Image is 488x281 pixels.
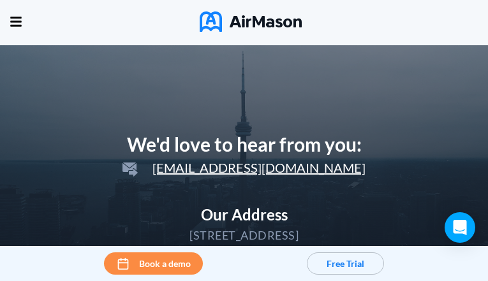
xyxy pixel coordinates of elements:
[122,160,366,175] span: [EMAIL_ADDRESS][DOMAIN_NAME]
[101,206,388,224] div: Our Address
[122,162,138,177] img: svg+xml;base64,PD94bWwgdmVyc2lvbj0iMS4wIiBlbmNvZGluZz0idXRmLTgiPz4KPHN2ZyB3aWR0aD0iMjRweCIgaGVpZ2...
[101,133,388,155] div: We'd love to hear from you:
[200,11,302,32] img: AirMason Logo
[104,252,203,275] button: Book a demo
[445,212,475,243] div: Open Intercom Messenger
[189,228,299,243] div: [STREET_ADDRESS]
[307,252,384,275] button: Free Trial
[117,162,371,175] a: [EMAIL_ADDRESS][DOMAIN_NAME]
[150,243,338,258] div: [US_STATE], [GEOGRAPHIC_DATA]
